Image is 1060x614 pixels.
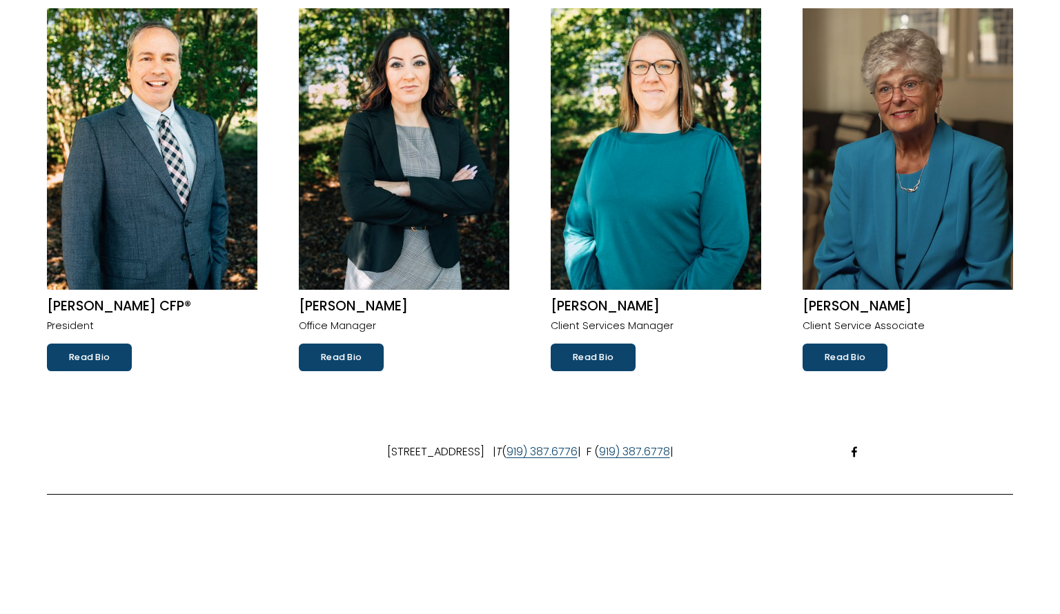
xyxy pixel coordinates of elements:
img: Kerri Pait [551,8,761,290]
a: Read Bio [299,344,384,371]
p: Office Manager [299,317,509,335]
h2: [PERSON_NAME] [803,298,1013,315]
a: Read Bio [551,344,636,371]
h2: [PERSON_NAME] CFP® [47,298,257,315]
a: Facebook [849,446,860,457]
a: 919) 387.6776 [507,442,578,462]
p: [STREET_ADDRESS] | ( | F ( | [47,442,1013,462]
h2: [PERSON_NAME] [299,298,509,315]
em: T [496,444,502,459]
p: Client Services Manager [551,317,761,335]
h2: [PERSON_NAME] [551,298,761,315]
p: President [47,317,257,335]
a: Read Bio [47,344,132,371]
img: Robert W. Volpe CFP® [47,8,257,290]
a: 919) 387.6778 [599,442,670,462]
p: Client Service Associate [803,317,1013,335]
a: Read Bio [803,344,887,371]
img: Lisa M. Coello [299,8,509,290]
